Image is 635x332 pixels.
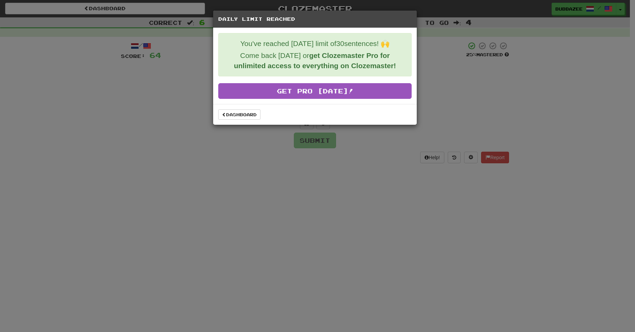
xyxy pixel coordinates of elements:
[218,83,412,99] a: Get Pro [DATE]!
[224,39,406,49] p: You've reached [DATE] limit of 30 sentences! 🙌
[218,109,260,120] a: Dashboard
[234,51,396,70] strong: get Clozemaster Pro for unlimited access to everything on Clozemaster!
[224,50,406,71] p: Come back [DATE] or
[218,16,412,22] h5: Daily Limit Reached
